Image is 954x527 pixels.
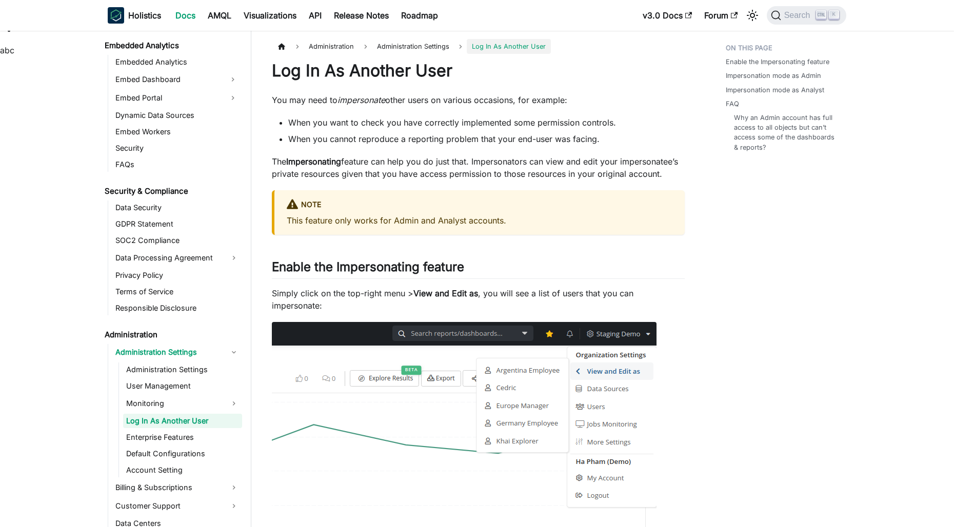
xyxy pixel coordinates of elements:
a: Impersonation mode as Admin [726,71,821,80]
a: API [303,7,328,24]
li: When you want to check you have correctly implemented some permission controls. [288,116,685,129]
em: impersonate [337,95,385,105]
a: Administration [102,328,242,342]
div: Note [287,198,672,212]
a: Default Configurations [123,447,242,461]
span: Log In As Another User [467,39,551,54]
a: Embed Workers [112,125,242,139]
p: The feature can help you do just that. Impersonators can view and edit your impersonatee’s privat... [272,155,685,180]
a: Forum [698,7,744,24]
h1: Log In As Another User [272,60,685,81]
a: Docs [169,7,202,24]
a: Enterprise Features [123,430,242,444]
a: Log In As Another User [123,414,242,428]
a: Roadmap [395,7,444,24]
nav: Docs sidebar [97,31,251,527]
a: Release Notes [328,7,395,24]
a: Security & Compliance [102,184,242,198]
a: Monitoring [123,395,242,412]
p: Simply click on the top-right menu > , you will see a list of users that you can impersonate: [272,287,685,312]
a: Security [112,141,242,155]
a: GDPR Statement [112,217,242,231]
a: Account Setting [123,463,242,477]
a: Impersonation mode as Analyst [726,85,824,95]
p: This feature only works for Admin and Analyst accounts. [287,214,672,227]
img: Holistics [108,7,124,24]
nav: Breadcrumbs [272,39,685,54]
a: SOC2 Compliance [112,233,242,248]
a: Data Processing Agreement [112,250,242,266]
span: Administration Settings [372,39,454,54]
a: Home page [272,39,291,54]
a: FAQ [726,99,739,109]
span: Administration [304,39,359,54]
strong: View and Edit as [413,288,478,298]
a: User Management [123,379,242,393]
a: Visualizations [237,7,303,24]
a: Embedded Analytics [102,38,242,53]
a: Embed Portal [112,90,224,106]
a: Terms of Service [112,285,242,299]
a: Dynamic Data Sources [112,108,242,123]
button: Search (Ctrl+K) [767,6,846,25]
kbd: K [829,10,839,19]
a: Responsible Disclosure [112,301,242,315]
a: AMQL [202,7,237,24]
h2: Enable the Impersonating feature [272,259,685,279]
b: Holistics [128,9,161,22]
button: Switch between dark and light mode (currently light mode) [744,7,761,24]
button: Expand sidebar category 'Embed Dashboard' [224,71,242,88]
a: Data Security [112,200,242,215]
span: Search [781,11,817,20]
a: Embedded Analytics [112,55,242,69]
strong: Impersonating [286,156,341,167]
a: Customer Support [112,498,242,514]
a: Administration Settings [123,362,242,377]
a: FAQs [112,157,242,172]
a: Enable the Impersonating feature [726,57,829,67]
li: When you cannot reproduce a reporting problem that your end-user was facing. [288,133,685,145]
a: Embed Dashboard [112,71,224,88]
a: Administration Settings [112,344,242,360]
button: Expand sidebar category 'Embed Portal' [224,90,242,106]
a: HolisticsHolistics [108,7,161,24]
a: v3.0 Docs [637,7,698,24]
p: You may need to other users on various occasions, for example: [272,94,685,106]
a: Why an Admin account has full access to all objects but can’t access some of the dashboards & rep... [734,113,836,152]
a: Privacy Policy [112,268,242,282]
a: Billing & Subscriptions [112,479,242,496]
